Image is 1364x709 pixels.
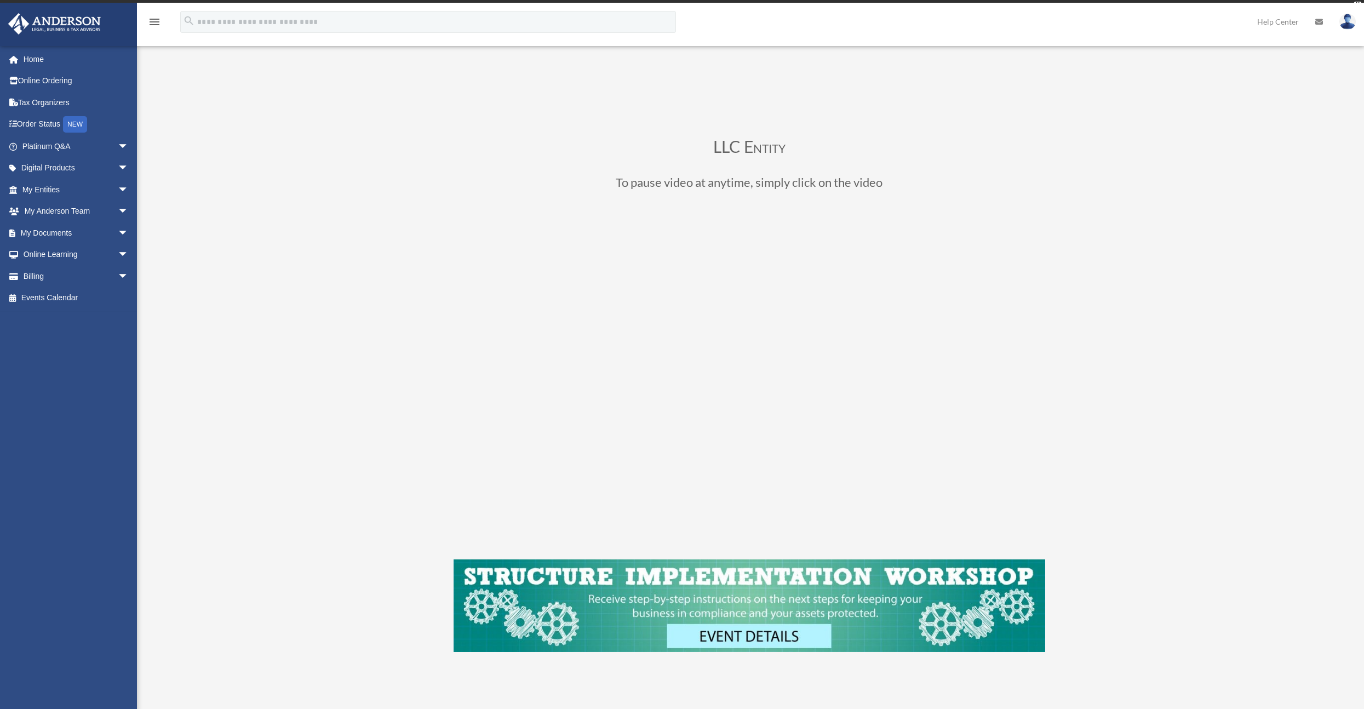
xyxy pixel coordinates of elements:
[118,265,140,288] span: arrow_drop_down
[8,222,145,244] a: My Documentsarrow_drop_down
[8,92,145,113] a: Tax Organizers
[1354,2,1361,8] div: close
[8,135,145,157] a: Platinum Q&Aarrow_drop_down
[118,201,140,223] span: arrow_drop_down
[8,201,145,222] a: My Anderson Teamarrow_drop_down
[8,179,145,201] a: My Entitiesarrow_drop_down
[118,157,140,180] span: arrow_drop_down
[118,222,140,244] span: arrow_drop_down
[8,113,145,136] a: Order StatusNEW
[148,19,161,28] a: menu
[5,13,104,35] img: Anderson Advisors Platinum Portal
[1339,14,1356,30] img: User Pic
[118,179,140,201] span: arrow_drop_down
[8,48,145,70] a: Home
[63,116,87,133] div: NEW
[8,70,145,92] a: Online Ordering
[454,210,1045,544] iframe: LLC Binder Walkthrough
[8,244,145,266] a: Online Learningarrow_drop_down
[8,265,145,287] a: Billingarrow_drop_down
[148,15,161,28] i: menu
[8,287,145,309] a: Events Calendar
[118,135,140,158] span: arrow_drop_down
[454,138,1045,160] h3: LLC Entity
[183,15,195,27] i: search
[118,244,140,266] span: arrow_drop_down
[454,176,1045,194] h3: To pause video at anytime, simply click on the video
[8,157,145,179] a: Digital Productsarrow_drop_down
